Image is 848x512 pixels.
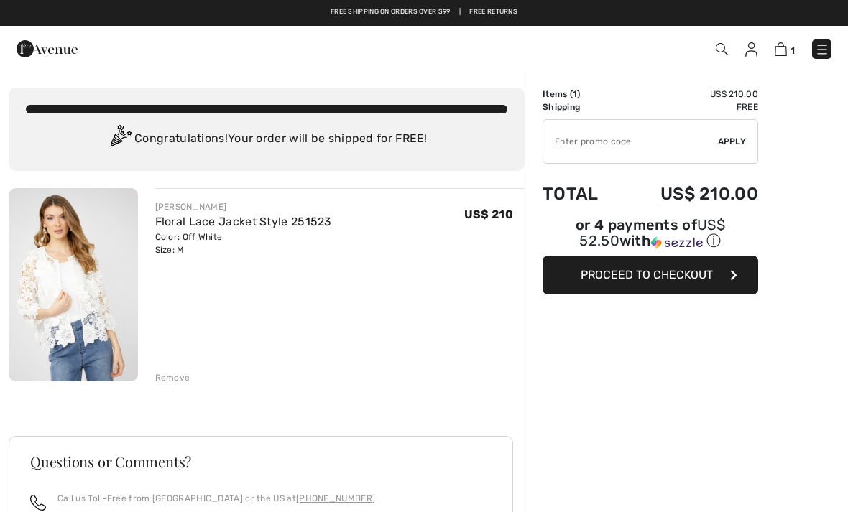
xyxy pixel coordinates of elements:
[106,125,134,154] img: Congratulation2.svg
[543,169,621,218] td: Total
[543,218,758,251] div: or 4 payments of with
[745,42,757,57] img: My Info
[621,88,758,101] td: US$ 210.00
[30,495,46,511] img: call
[543,218,758,256] div: or 4 payments ofUS$ 52.50withSezzle Click to learn more about Sezzle
[573,89,577,99] span: 1
[621,101,758,113] td: Free
[57,492,375,505] p: Call us Toll-Free from [GEOGRAPHIC_DATA] or the US at
[543,88,621,101] td: Items ( )
[331,7,451,17] a: Free shipping on orders over $99
[716,43,728,55] img: Search
[543,101,621,113] td: Shipping
[581,268,713,281] span: Proceed to Checkout
[651,236,703,249] img: Sezzle
[155,200,332,213] div: [PERSON_NAME]
[155,215,332,228] a: Floral Lace Jacket Style 251523
[30,455,492,469] h3: Questions or Comments?
[9,188,138,381] img: Floral Lace Jacket Style 251523
[17,41,78,55] a: 1ère Avenue
[775,42,787,56] img: Shopping Bag
[17,34,78,63] img: 1ère Avenue
[543,256,758,294] button: Proceed to Checkout
[815,42,829,57] img: Menu
[791,45,795,56] span: 1
[621,169,758,218] td: US$ 210.00
[26,125,507,154] div: Congratulations! Your order will be shipped for FREE!
[296,493,375,503] a: [PHONE_NUMBER]
[469,7,517,17] a: Free Returns
[459,7,461,17] span: |
[155,371,190,384] div: Remove
[155,231,332,256] div: Color: Off White Size: M
[464,208,513,221] span: US$ 210
[775,40,795,57] a: 1
[579,216,725,249] span: US$ 52.50
[543,120,718,163] input: Promo code
[718,135,747,148] span: Apply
